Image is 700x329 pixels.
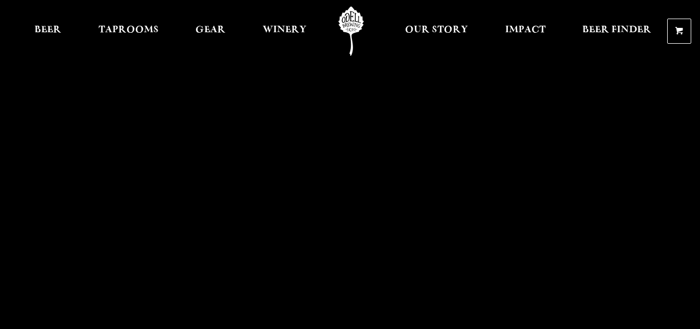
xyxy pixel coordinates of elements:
[505,26,546,34] span: Impact
[405,26,468,34] span: Our Story
[34,26,61,34] span: Beer
[188,7,233,56] a: Gear
[498,7,553,56] a: Impact
[256,7,314,56] a: Winery
[398,7,475,56] a: Our Story
[263,26,306,34] span: Winery
[331,7,372,56] a: Odell Home
[99,26,159,34] span: Taprooms
[582,26,651,34] span: Beer Finder
[195,26,225,34] span: Gear
[27,7,68,56] a: Beer
[91,7,166,56] a: Taprooms
[575,7,658,56] a: Beer Finder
